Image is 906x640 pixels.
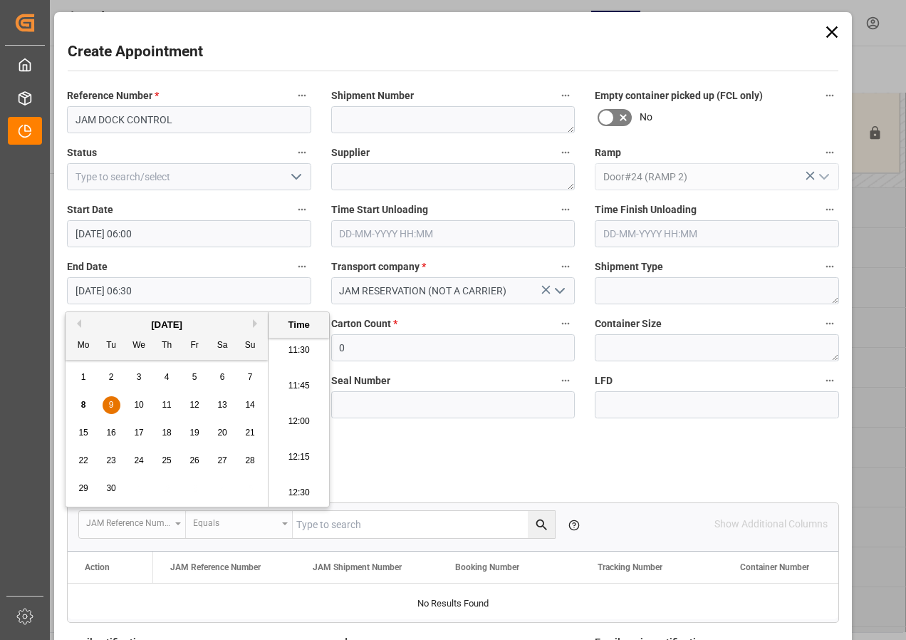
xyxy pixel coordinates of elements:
div: Action [85,562,110,572]
div: Choose Tuesday, September 30th, 2025 [103,480,120,497]
span: 17 [134,428,143,438]
span: 20 [217,428,226,438]
button: open menu [284,166,306,188]
li: 12:30 [269,475,329,511]
div: Choose Thursday, September 25th, 2025 [158,452,176,470]
div: Choose Sunday, September 28th, 2025 [241,452,259,470]
span: 11 [162,400,171,410]
input: Type to search/select [67,163,311,190]
input: DD-MM-YYYY HH:MM [67,277,311,304]
span: 25 [162,455,171,465]
span: 10 [134,400,143,410]
div: Choose Wednesday, September 24th, 2025 [130,452,148,470]
button: Seal Number [556,371,575,390]
div: Choose Sunday, September 7th, 2025 [241,368,259,386]
button: Time Start Unloading [556,200,575,219]
div: [DATE] [66,318,268,332]
span: 28 [245,455,254,465]
button: End Date [293,257,311,276]
button: Ramp [821,143,839,162]
input: DD-MM-YYYY HH:MM [595,220,839,247]
span: 4 [165,372,170,382]
span: No [640,110,652,125]
button: Time Finish Unloading [821,200,839,219]
span: 29 [78,483,88,493]
button: open menu [548,280,570,302]
span: 2 [109,372,114,382]
span: 21 [245,428,254,438]
div: Choose Monday, September 15th, 2025 [75,424,93,442]
span: 3 [137,372,142,382]
span: 9 [109,400,114,410]
div: Sa [214,337,231,355]
span: Shipment Type [595,259,663,274]
span: 12 [189,400,199,410]
button: Start Date [293,200,311,219]
span: Status [67,145,97,160]
div: Fr [186,337,204,355]
span: 16 [106,428,115,438]
div: Tu [103,337,120,355]
button: Next Month [253,319,261,328]
span: Time Finish Unloading [595,202,697,217]
div: Th [158,337,176,355]
button: Supplier [556,143,575,162]
span: Transport company [331,259,426,274]
span: Container Size [595,316,662,331]
span: 23 [106,455,115,465]
span: 19 [189,428,199,438]
div: Choose Monday, September 1st, 2025 [75,368,93,386]
div: Choose Tuesday, September 2nd, 2025 [103,368,120,386]
div: We [130,337,148,355]
div: Choose Sunday, September 21st, 2025 [241,424,259,442]
span: 18 [162,428,171,438]
span: End Date [67,259,108,274]
span: Container Number [740,562,809,572]
li: 11:30 [269,333,329,368]
button: search button [528,511,555,538]
li: 11:45 [269,368,329,404]
span: Reference Number [67,88,159,103]
span: Booking Number [455,562,519,572]
div: Choose Monday, September 8th, 2025 [75,396,93,414]
span: 14 [245,400,254,410]
div: Time [272,318,326,332]
div: Choose Wednesday, September 10th, 2025 [130,396,148,414]
div: Choose Sunday, September 14th, 2025 [241,396,259,414]
span: 15 [78,428,88,438]
div: Choose Friday, September 19th, 2025 [186,424,204,442]
div: Choose Friday, September 5th, 2025 [186,368,204,386]
div: Choose Tuesday, September 16th, 2025 [103,424,120,442]
span: 26 [189,455,199,465]
button: open menu [186,511,293,538]
div: Choose Tuesday, September 9th, 2025 [103,396,120,414]
div: Su [241,337,259,355]
span: 13 [217,400,226,410]
span: Time Start Unloading [331,202,428,217]
li: 12:15 [269,440,329,475]
input: Type to search/select [595,163,839,190]
button: Container Size [821,314,839,333]
button: Reference Number * [293,86,311,105]
button: Shipment Type [821,257,839,276]
div: Choose Saturday, September 27th, 2025 [214,452,231,470]
button: Transport company * [556,257,575,276]
span: JAM Shipment Number [313,562,402,572]
div: Choose Wednesday, September 3rd, 2025 [130,368,148,386]
div: JAM Reference Number [86,513,170,530]
h2: Create Appointment [68,41,203,63]
button: LFD [821,371,839,390]
div: Choose Friday, September 12th, 2025 [186,396,204,414]
span: Ramp [595,145,621,160]
div: Mo [75,337,93,355]
div: month 2025-09 [70,363,264,502]
div: Choose Saturday, September 13th, 2025 [214,396,231,414]
button: Empty container picked up (FCL only) [821,86,839,105]
div: Choose Thursday, September 11th, 2025 [158,396,176,414]
button: open menu [812,166,833,188]
li: 12:00 [269,404,329,440]
div: Choose Saturday, September 20th, 2025 [214,424,231,442]
span: Tracking Number [598,562,662,572]
button: open menu [79,511,186,538]
span: 8 [81,400,86,410]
